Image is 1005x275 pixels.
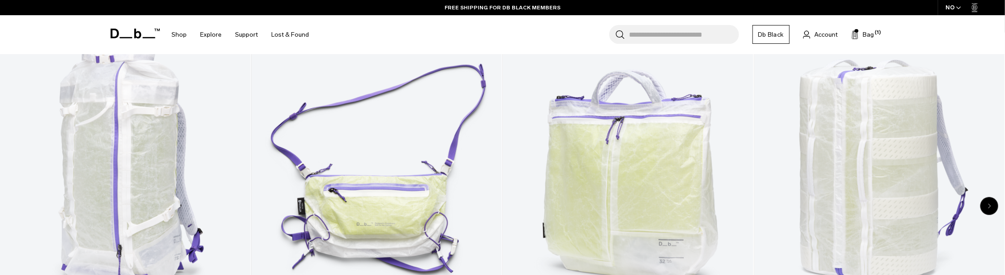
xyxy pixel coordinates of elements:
a: Db Black [753,25,790,44]
a: FREE SHIPPING FOR DB BLACK MEMBERS [445,4,561,12]
a: Shop [172,19,187,51]
a: Support [235,19,258,51]
nav: Main Navigation [165,15,316,54]
span: (1) [875,29,881,37]
a: Explore [201,19,222,51]
a: Lost & Found [272,19,309,51]
a: Account [803,29,838,40]
div: Next slide [980,197,998,215]
span: Bag [863,30,874,39]
span: Account [815,30,838,39]
button: Bag (1) [851,29,874,40]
